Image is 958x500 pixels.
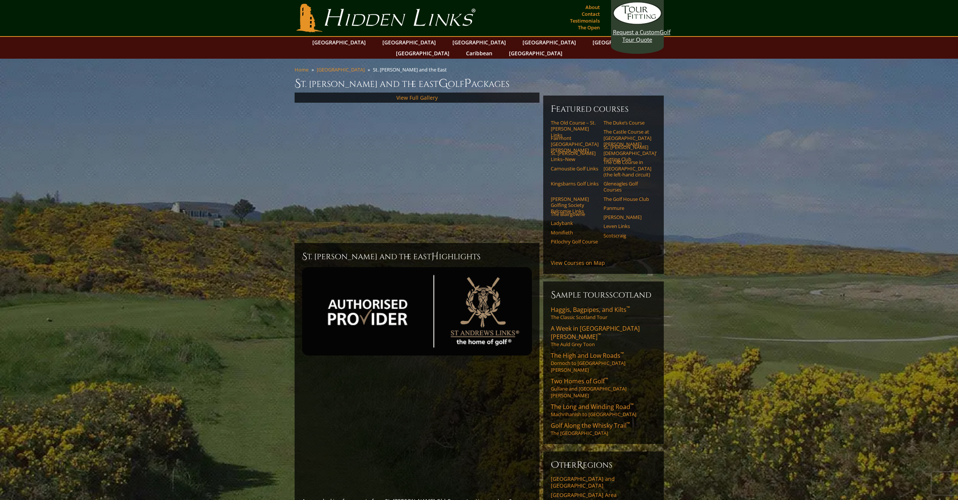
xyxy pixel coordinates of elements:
h6: Sample ToursScotland [551,289,656,301]
span: R [577,459,583,471]
a: Golf Along the Whisky Trail™The [GEOGRAPHIC_DATA] [551,421,656,436]
a: Request a CustomGolf Tour Quote [613,2,662,43]
a: The Golf House Club [604,196,651,202]
span: A Week in [GEOGRAPHIC_DATA][PERSON_NAME] [551,324,640,341]
h6: Featured Courses [551,103,656,115]
a: Monifieth [551,229,599,236]
sup: ™ [620,351,624,357]
a: [GEOGRAPHIC_DATA] [589,37,650,48]
span: P [464,76,471,91]
a: The Duke’s Course [604,120,651,126]
a: The Old Course in [GEOGRAPHIC_DATA] (the left-hand circuit) [604,159,651,178]
iframe: Sir-Nicks-thoughts-on-St-Andrews [302,363,532,492]
a: The Long and Winding Road™Machrihanish to [GEOGRAPHIC_DATA] [551,403,656,418]
sup: ™ [597,332,601,338]
a: [GEOGRAPHIC_DATA] [379,37,440,48]
sup: ™ [605,376,608,383]
a: Two Homes of Golf™Gullane and [GEOGRAPHIC_DATA][PERSON_NAME] [551,377,656,399]
span: Two Homes of Golf [551,377,608,385]
a: Ladybank [551,220,599,226]
a: Leven Links [604,223,651,229]
a: St. [PERSON_NAME] [DEMOGRAPHIC_DATA]’ Putting Club [604,144,651,163]
a: Caribbean [462,48,496,59]
sup: ™ [630,402,634,408]
a: The Castle Course at [GEOGRAPHIC_DATA][PERSON_NAME] [604,129,651,147]
a: The Blairgowrie [551,211,599,217]
sup: ™ [626,305,630,311]
a: [PERSON_NAME] Golfing Society Balcomie Links [551,196,599,214]
a: View Courses on Map [551,259,605,266]
img: st-andrews-authorized-provider-2 [302,267,532,356]
a: Scotscraig [604,233,651,239]
a: [GEOGRAPHIC_DATA] [309,37,370,48]
a: [GEOGRAPHIC_DATA] [519,37,580,48]
a: The Old Course – St. [PERSON_NAME] Links [551,120,599,138]
a: [GEOGRAPHIC_DATA] [317,66,365,73]
a: Home [295,66,309,73]
span: The High and Low Roads [551,351,624,360]
a: View Full Gallery [396,94,438,101]
a: Panmure [604,205,651,211]
a: Testimonials [568,15,602,26]
a: Haggis, Bagpipes, and Kilts™The Classic Scotland Tour [551,305,656,321]
a: [PERSON_NAME] [604,214,651,220]
h6: ther egions [551,459,656,471]
span: Golf Along the Whisky Trail [551,421,630,430]
a: Contact [580,9,602,19]
span: O [551,459,559,471]
a: A Week in [GEOGRAPHIC_DATA][PERSON_NAME]™The Auld Grey Toon [551,324,656,348]
h1: St. [PERSON_NAME] and the East olf ackages [295,76,664,91]
h2: St. [PERSON_NAME] and the East ighlights [302,251,532,263]
a: [GEOGRAPHIC_DATA] [505,48,566,59]
a: Gleneagles Golf Courses [604,181,651,193]
a: About [584,2,602,12]
a: The High and Low Roads™Dornoch to [GEOGRAPHIC_DATA][PERSON_NAME] [551,351,656,373]
a: [GEOGRAPHIC_DATA] [449,37,510,48]
a: Kingsbarns Golf Links [551,181,599,187]
li: St. [PERSON_NAME] and the East [373,66,450,73]
a: [GEOGRAPHIC_DATA] [392,48,453,59]
span: Request a Custom [613,28,660,36]
a: The Open [576,22,602,33]
a: St. [PERSON_NAME] Links–New [551,150,599,163]
sup: ™ [626,421,630,427]
span: Haggis, Bagpipes, and Kilts [551,305,630,314]
span: The Long and Winding Road [551,403,634,411]
a: Pitlochry Golf Course [551,239,599,245]
span: G [439,76,448,91]
span: H [431,251,439,263]
a: [GEOGRAPHIC_DATA] and [GEOGRAPHIC_DATA] [551,476,656,489]
a: Fairmont [GEOGRAPHIC_DATA][PERSON_NAME] [551,135,599,153]
a: [GEOGRAPHIC_DATA] Area [551,492,656,498]
a: Carnoustie Golf Links [551,166,599,172]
